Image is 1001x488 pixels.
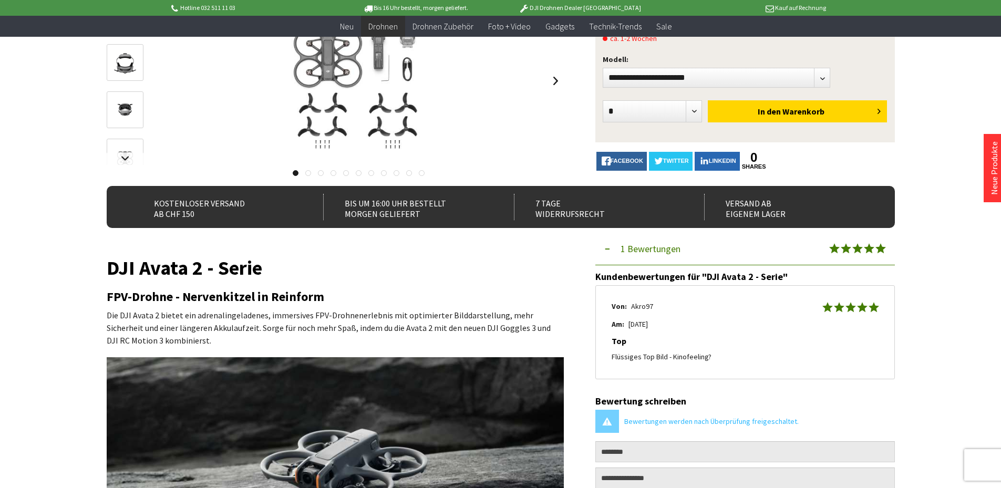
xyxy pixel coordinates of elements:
[595,441,895,462] input: Ihr Name
[704,194,872,220] div: Versand ab eigenem Lager
[782,106,824,117] span: Warenkorb
[603,32,657,45] span: ca. 1-2 Wochen
[656,21,672,32] span: Sale
[742,163,766,170] a: shares
[481,16,538,37] a: Foto + Video
[589,21,642,32] span: Technik-Trends
[612,319,624,329] strong: Am:
[595,271,895,283] div: Kundenbewertungen für "DJI Avata 2 - Serie"
[695,152,740,171] a: LinkedIn
[619,410,894,433] div: Bewertungen werden nach Überprüfung freigeschaltet.
[170,2,334,14] p: Hotline 032 511 11 03
[989,141,999,195] a: Neue Produkte
[334,2,498,14] p: Bis 16 Uhr bestellt, morgen geliefert.
[709,158,736,164] span: LinkedIn
[545,21,574,32] span: Gadgets
[488,21,531,32] span: Foto + Video
[649,16,679,37] a: Sale
[596,152,647,171] a: facebook
[612,350,879,363] p: Flüssiges Top Bild - Kinofeeling?
[628,319,648,329] span: [DATE]
[405,16,481,37] a: Drohnen Zubehör
[498,2,662,14] p: DJI Drohnen Dealer [GEOGRAPHIC_DATA]
[582,16,649,37] a: Technik-Trends
[340,21,354,32] span: Neu
[368,21,398,32] span: Drohnen
[595,233,895,265] button: 1 Bewertungen
[603,53,888,66] p: Modell:
[649,152,693,171] a: twitter
[133,194,301,220] div: Kostenloser Versand ab CHF 150
[107,309,564,347] p: Die DJI Avata 2 bietet ein adrenalingeladenes, immersives FPV-Drohnenerlebnis mit optimierter Bil...
[107,261,564,275] h1: DJI Avata 2 - Serie
[323,194,491,220] div: Bis um 16:00 Uhr bestellt Morgen geliefert
[107,290,564,304] h2: FPV-Drohne - Nervenkitzel in Reinform
[595,395,895,407] div: Bewertung schreiben
[742,152,766,163] a: 0
[333,16,361,37] a: Neu
[612,334,879,348] h4: Top
[514,194,682,220] div: 7 Tage Widerrufsrecht
[611,158,643,164] span: facebook
[708,100,887,122] button: In den Warenkorb
[663,158,689,164] span: twitter
[631,302,653,311] span: Akro97
[612,302,627,311] strong: Von:
[412,21,473,32] span: Drohnen Zubehör
[538,16,582,37] a: Gadgets
[361,16,405,37] a: Drohnen
[758,106,781,117] span: In den
[662,2,826,14] p: Kauf auf Rechnung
